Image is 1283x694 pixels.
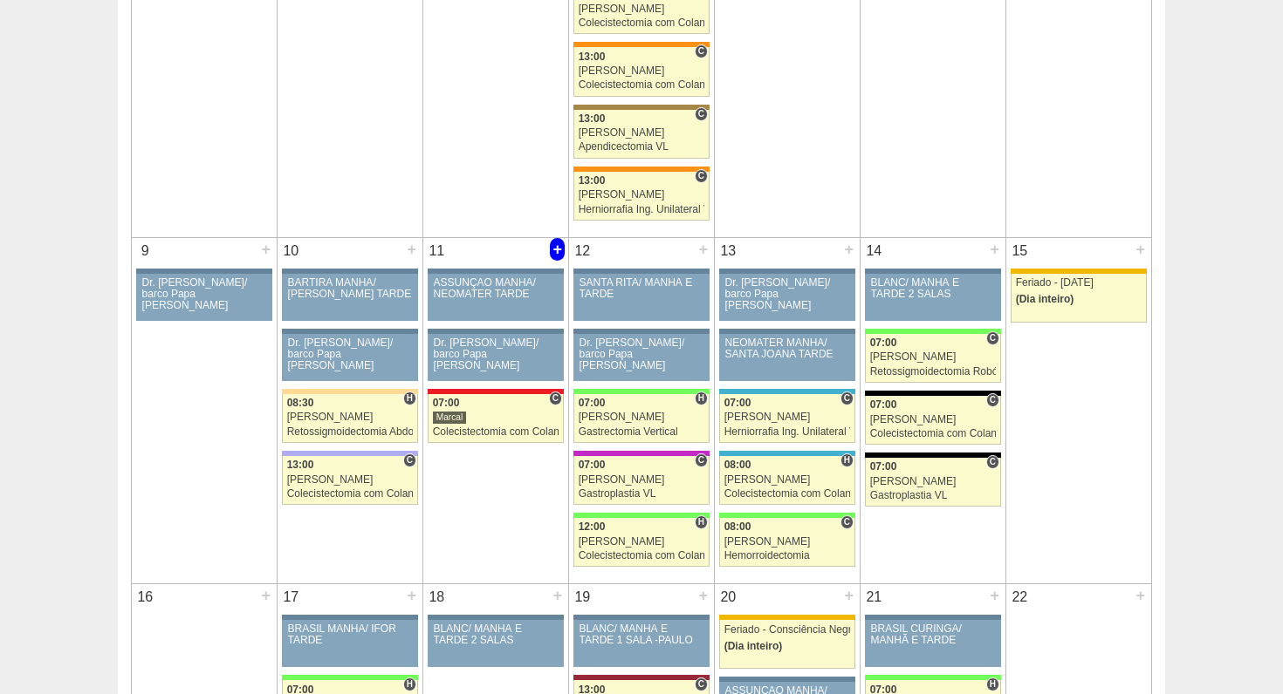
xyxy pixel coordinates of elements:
[287,412,414,423] div: [PERSON_NAME]
[579,141,705,153] div: Apendicectomia VL
[258,238,273,261] div: +
[573,172,710,221] a: C 13:00 [PERSON_NAME] Herniorrafia Ing. Unilateral VL
[573,42,710,47] div: Key: São Luiz - SCS
[987,584,1002,607] div: +
[287,397,314,409] span: 08:30
[579,174,606,187] span: 13:00
[573,456,710,505] a: C 07:00 [PERSON_NAME] Gastroplastia VL
[719,456,855,505] a: H 08:00 [PERSON_NAME] Colecistectomia com Colangiografia VL
[865,615,1001,620] div: Key: Aviso
[282,615,418,620] div: Key: Aviso
[287,488,414,500] div: Colecistectomia com Colangiografia VL
[724,426,851,438] div: Herniorrafia Ing. Unilateral VL
[715,584,742,610] div: 20
[1016,277,1142,289] div: Feriado - [DATE]
[865,452,1001,458] div: Key: Blanc
[724,624,851,636] div: Feriado - Consciência Negra
[870,366,997,378] div: Retossigmoidectomia Robótica
[986,393,999,407] span: Consultório
[132,584,159,610] div: 16
[423,238,450,264] div: 11
[840,515,854,529] span: Consultório
[986,331,999,345] span: Consultório
[719,394,855,443] a: C 07:00 [PERSON_NAME] Herniorrafia Ing. Unilateral VL
[870,398,897,411] span: 07:00
[573,47,710,96] a: C 13:00 [PERSON_NAME] Colecistectomia com Colangiografia VL
[1133,584,1148,607] div: +
[282,269,418,274] div: Key: Aviso
[865,269,1001,274] div: Key: Aviso
[573,513,710,518] div: Key: Brasil
[719,615,855,620] div: Key: Feriado
[550,584,565,607] div: +
[719,269,855,274] div: Key: Aviso
[724,412,851,423] div: [PERSON_NAME]
[579,550,705,561] div: Colecistectomia com Colangiografia VL
[724,459,751,471] span: 08:00
[423,584,450,610] div: 18
[258,584,273,607] div: +
[579,488,705,500] div: Gastroplastia VL
[719,513,855,518] div: Key: Brasil
[579,426,705,438] div: Gastrectomia Vertical
[579,520,606,533] span: 12:00
[433,426,559,438] div: Colecistectomia com Colangiografia VL
[282,456,418,505] a: C 13:00 [PERSON_NAME] Colecistectomia com Colangiografia VL
[573,110,710,159] a: C 13:00 [PERSON_NAME] Apendicectomia VL
[861,238,888,264] div: 14
[579,65,705,77] div: [PERSON_NAME]
[282,329,418,334] div: Key: Aviso
[695,169,708,183] span: Consultório
[870,337,897,349] span: 07:00
[865,620,1001,667] a: BRASIL CURINGA/ MANHÃ E TARDE
[433,411,467,424] div: Marcal
[719,677,855,682] div: Key: Aviso
[579,536,705,548] div: [PERSON_NAME]
[724,474,851,486] div: [PERSON_NAME]
[724,520,751,533] span: 08:00
[282,620,418,667] a: BRASIL MANHÃ/ IFOR TARDE
[278,238,305,264] div: 10
[579,474,705,486] div: [PERSON_NAME]
[434,277,559,300] div: ASSUNÇÃO MANHÃ/ NEOMATER TARDE
[282,675,418,680] div: Key: Brasil
[573,389,710,394] div: Key: Brasil
[573,269,710,274] div: Key: Aviso
[287,426,414,438] div: Retossigmoidectomia Abdominal
[696,238,710,261] div: +
[428,394,564,443] a: C 07:00 Marcal Colecistectomia com Colangiografia VL
[136,269,272,274] div: Key: Aviso
[1011,269,1147,274] div: Key: Feriado
[132,238,159,264] div: 9
[579,412,705,423] div: [PERSON_NAME]
[573,518,710,567] a: H 12:00 [PERSON_NAME] Colecistectomia com Colangiografia VL
[870,428,997,439] div: Colecistectomia com Colangiografia VL
[288,277,413,300] div: BARTIRA MANHÃ/ [PERSON_NAME] TARDE
[579,397,606,409] span: 07:00
[579,17,705,29] div: Colecistectomia com Colangiografia VL
[865,329,1001,334] div: Key: Brasil
[871,277,996,300] div: BLANC/ MANHÃ E TARDE 2 SALAS
[142,277,267,312] div: Dr. [PERSON_NAME]/ barco Papa [PERSON_NAME]
[579,204,705,215] div: Herniorrafia Ing. Unilateral VL
[573,274,710,321] a: SANTA RITA/ MANHÃ E TARDE
[550,238,565,261] div: +
[282,394,418,443] a: H 08:30 [PERSON_NAME] Retossigmoidectomia Abdominal
[870,351,997,363] div: [PERSON_NAME]
[724,488,851,500] div: Colecistectomia com Colangiografia VL
[695,453,708,467] span: Consultório
[573,451,710,456] div: Key: Maria Braido
[1133,238,1148,261] div: +
[865,274,1001,321] a: BLANC/ MANHÃ E TARDE 2 SALAS
[428,334,564,381] a: Dr. [PERSON_NAME]/ barco Papa [PERSON_NAME]
[580,337,704,372] div: Dr. [PERSON_NAME]/ barco Papa [PERSON_NAME]
[986,455,999,469] span: Consultório
[861,584,888,610] div: 21
[428,269,564,274] div: Key: Aviso
[715,238,742,264] div: 13
[403,453,416,467] span: Consultório
[840,453,854,467] span: Hospital
[287,474,414,486] div: [PERSON_NAME]
[865,458,1001,507] a: C 07:00 [PERSON_NAME] Gastroplastia VL
[403,677,416,691] span: Hospital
